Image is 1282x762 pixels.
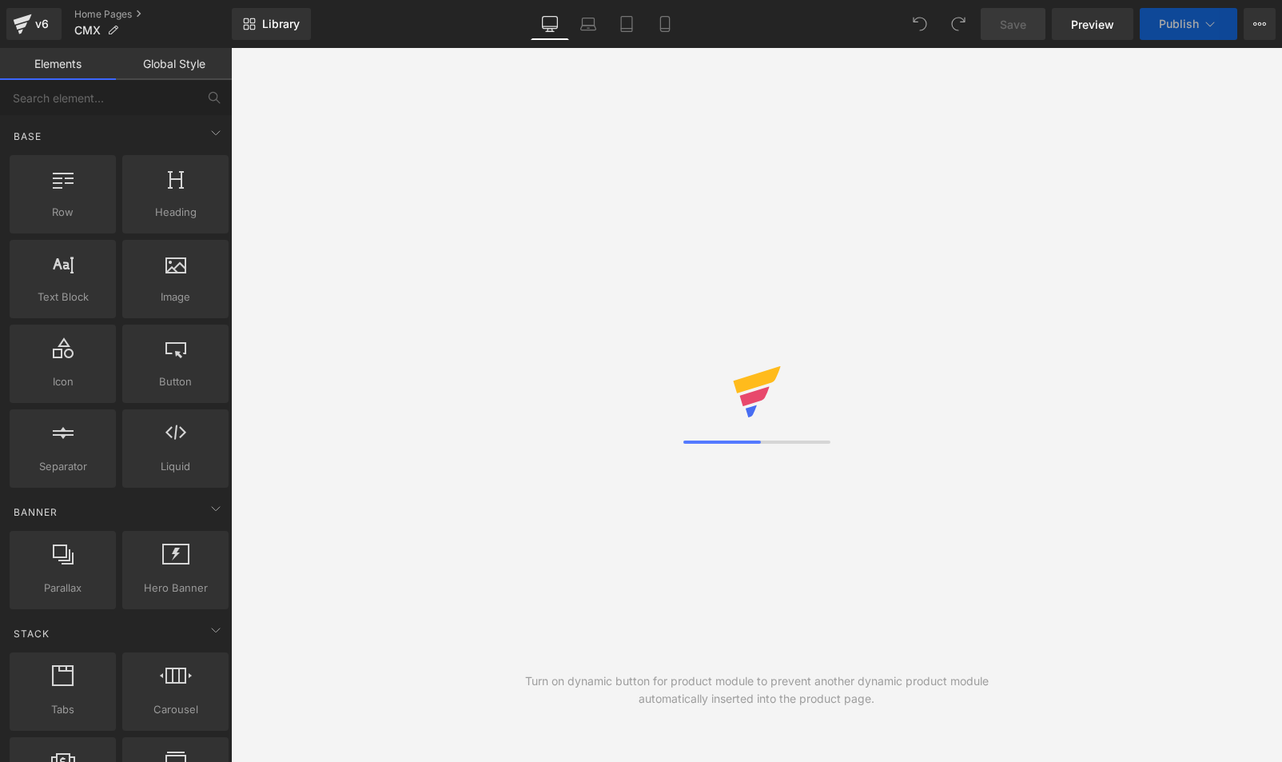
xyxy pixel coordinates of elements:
a: Tablet [607,8,646,40]
a: v6 [6,8,62,40]
span: Carousel [127,701,224,718]
span: Row [14,204,111,221]
div: v6 [32,14,52,34]
button: Redo [942,8,974,40]
span: Heading [127,204,224,221]
span: Preview [1071,16,1114,33]
span: Save [1000,16,1026,33]
span: Button [127,373,224,390]
span: Liquid [127,458,224,475]
button: Undo [904,8,936,40]
span: Hero Banner [127,580,224,596]
button: More [1244,8,1276,40]
span: Icon [14,373,111,390]
a: Mobile [646,8,684,40]
span: Publish [1159,18,1199,30]
span: Image [127,289,224,305]
a: Laptop [569,8,607,40]
span: Library [262,17,300,31]
span: Separator [14,458,111,475]
span: Parallax [14,580,111,596]
span: CMX [74,24,101,37]
a: Home Pages [74,8,232,21]
a: Desktop [531,8,569,40]
a: New Library [232,8,311,40]
span: Tabs [14,701,111,718]
span: Stack [12,626,51,641]
a: Global Style [116,48,232,80]
span: Base [12,129,43,144]
button: Publish [1140,8,1237,40]
a: Preview [1052,8,1133,40]
span: Banner [12,505,59,520]
div: Turn on dynamic button for product module to prevent another dynamic product module automatically... [494,672,1020,708]
span: Text Block [14,289,111,305]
